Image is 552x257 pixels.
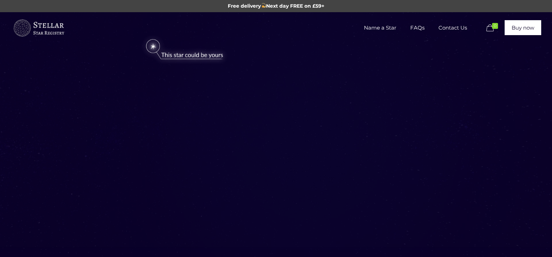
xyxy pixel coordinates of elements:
a: Name a Star [357,12,403,43]
img: 💫 [261,3,266,8]
span: 0 [492,23,498,29]
a: 0 [484,24,501,32]
a: Contact Us [432,12,474,43]
a: Buy now [505,20,541,35]
img: buyastar-logo-transparent [13,18,65,39]
a: FAQs [403,12,432,43]
span: FAQs [403,17,432,38]
span: Contact Us [432,17,474,38]
img: star-could-be-yours.png [137,36,232,64]
span: Free delivery Next day FREE on £59+ [228,3,325,9]
span: Name a Star [357,17,403,38]
a: Buy a Star [13,12,65,43]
